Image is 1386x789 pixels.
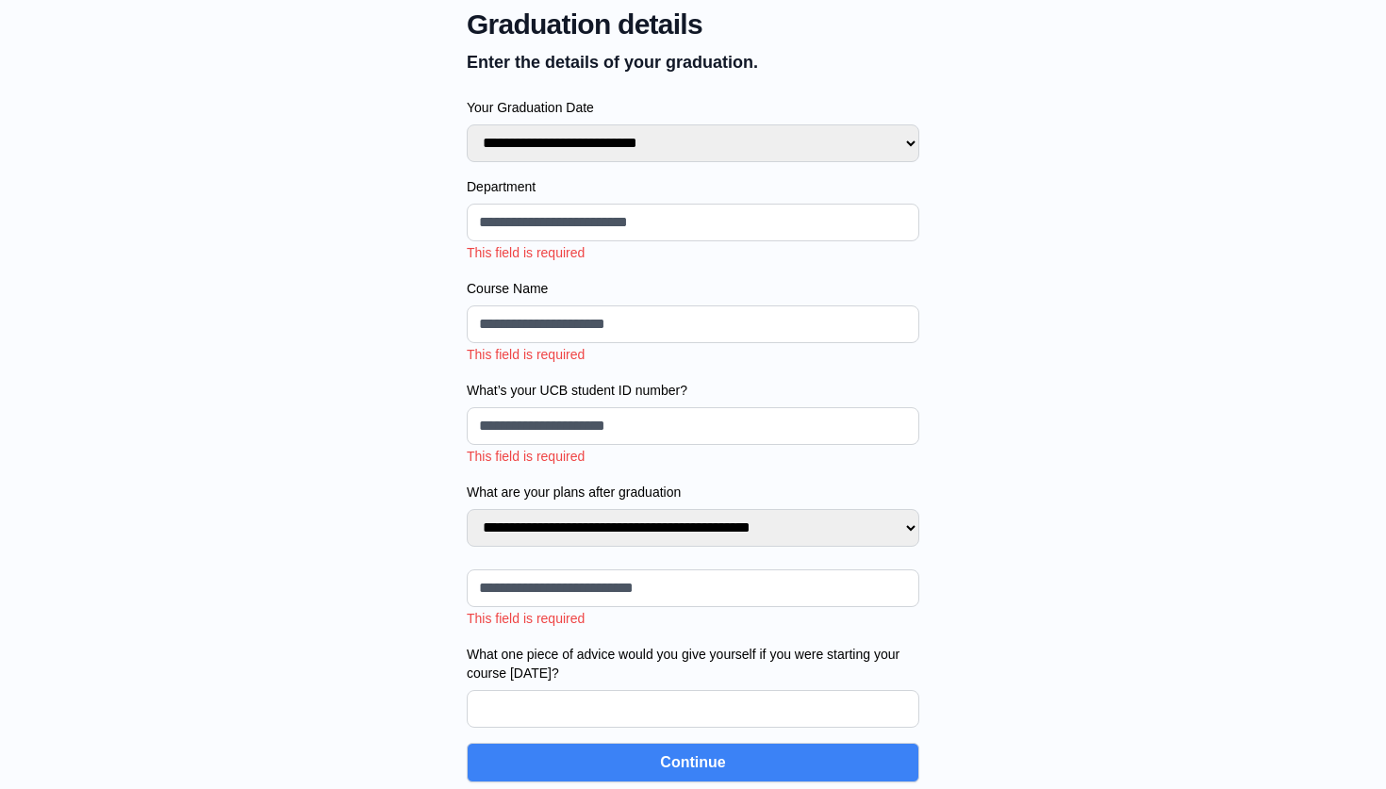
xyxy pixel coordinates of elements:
span: This field is required [467,347,585,362]
span: This field is required [467,449,585,464]
label: What one piece of advice would you give yourself if you were starting your course [DATE]? [467,645,919,682]
label: What’s your UCB student ID number? [467,381,919,400]
label: Course Name [467,279,919,298]
label: Your Graduation Date [467,98,919,117]
p: Enter the details of your graduation. [467,49,919,75]
span: This field is required [467,245,585,260]
label: Department [467,177,919,196]
label: What are your plans after graduation [467,483,919,501]
span: This field is required [467,611,585,626]
span: Graduation details [467,8,919,41]
button: Continue [467,743,919,782]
